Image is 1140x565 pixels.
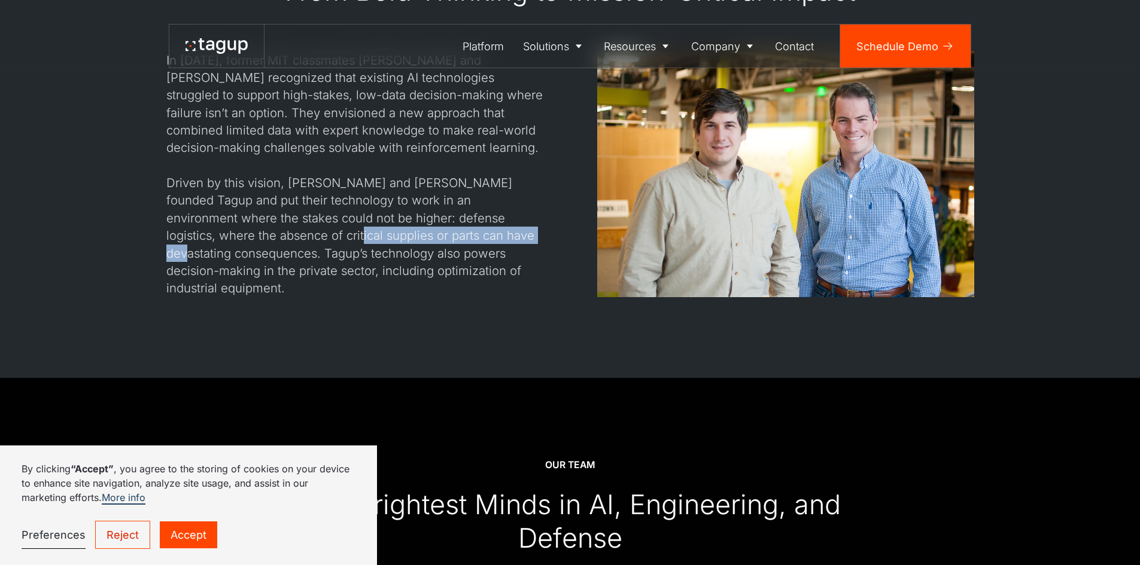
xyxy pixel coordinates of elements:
[166,51,543,297] div: In [DATE], former MIT classmates [PERSON_NAME] and [PERSON_NAME] recognized that existing AI tech...
[691,38,740,54] div: Company
[766,25,824,68] a: Contact
[545,459,595,472] div: Our team
[22,462,355,505] p: By clicking , you agree to the storing of cookies on your device to enhance site navigation, anal...
[22,521,86,549] a: Preferences
[463,38,504,54] div: Platform
[102,491,145,505] a: More info
[71,463,114,475] strong: “Accept”
[95,521,150,549] a: Reject
[604,38,656,54] div: Resources
[840,25,971,68] a: Schedule Demo
[595,25,682,68] a: Resources
[454,25,514,68] a: Platform
[513,25,595,68] a: Solutions
[775,38,814,54] div: Contact
[682,25,766,68] a: Company
[523,38,569,54] div: Solutions
[160,521,217,548] a: Accept
[856,38,938,54] div: Schedule Demo
[274,488,867,555] div: The Brightest Minds in AI, Engineering, and Defense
